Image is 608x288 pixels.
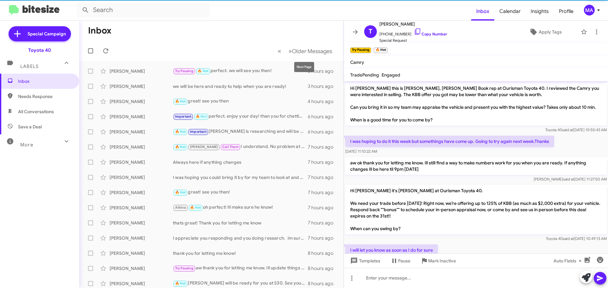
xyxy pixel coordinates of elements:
[345,149,377,154] span: [DATE] 11:10:22 AM
[294,62,314,72] div: Next Page
[175,190,186,194] span: 🔥 Hot
[546,236,607,241] span: Toyota 40 [DATE] 10:49:13 AM
[173,235,308,241] div: I appreciate you responding and you doing research. Im surprised our number and your research has...
[28,47,51,53] div: Toyota 40
[308,189,339,196] div: 7 hours ago
[110,144,173,150] div: [PERSON_NAME]
[110,280,173,287] div: [PERSON_NAME]
[554,255,584,267] span: Auto Fields
[175,130,186,134] span: 🔥 Hot
[379,37,447,44] span: Special Request
[369,27,372,37] span: T
[308,280,339,287] div: 8 hours ago
[110,174,173,181] div: [PERSON_NAME]
[173,250,308,256] div: thank you for letting me know!
[175,114,192,119] span: Important
[548,255,589,267] button: Auto Fields
[175,281,186,285] span: 🔥 Hot
[288,47,292,55] span: »
[345,157,607,175] p: aw ok thank you for letting me know. Ill still find a way to make numbers work for you when you a...
[173,265,308,272] div: aw thank you for letting me know. Ill update things and hopefully in the future we can help you!
[110,250,173,256] div: [PERSON_NAME]
[563,177,574,181] span: said at
[198,69,208,73] span: 🔥 Hot
[110,83,173,89] div: [PERSON_NAME]
[349,255,380,267] span: Templates
[110,129,173,135] div: [PERSON_NAME]
[494,2,526,21] a: Calendar
[196,114,206,119] span: 🔥 Hot
[350,59,364,65] span: Camry
[173,280,308,287] div: [PERSON_NAME] will be ready for you at 530. See you tonight
[308,144,339,150] div: 7 hours ago
[308,113,339,120] div: 6 hours ago
[110,265,173,272] div: [PERSON_NAME]
[307,98,339,105] div: 4 hours ago
[385,255,415,267] button: Pause
[175,69,193,73] span: Try Pausing
[190,205,201,210] span: 🔥 Hot
[173,159,308,165] div: Always here if anything changes
[110,113,173,120] div: [PERSON_NAME]
[471,2,494,21] a: Inbox
[554,2,579,21] a: Profile
[173,98,307,105] div: great! see you then
[534,177,607,181] span: [PERSON_NAME] [DATE] 11:27:50 AM
[20,64,39,69] span: Labels
[274,45,285,58] button: Previous
[110,205,173,211] div: [PERSON_NAME]
[18,124,42,130] span: Save a Deal
[539,26,562,38] span: Apply Tags
[526,2,554,21] a: Insights
[382,72,400,78] span: Engaged
[308,174,339,181] div: 7 hours ago
[562,127,573,132] span: said at
[18,78,72,84] span: Inbox
[308,68,339,74] div: 3 hours ago
[175,145,186,149] span: 🔥 Hot
[414,32,447,36] a: Copy Number
[20,142,33,148] span: More
[285,45,336,58] button: Next
[563,236,574,241] span: said at
[415,255,461,267] button: Mark Inactive
[344,255,385,267] button: Templates
[77,3,210,18] input: Search
[110,220,173,226] div: [PERSON_NAME]
[379,20,447,28] span: [PERSON_NAME]
[175,99,186,103] span: 🔥 Hot
[292,48,332,55] span: Older Messages
[278,47,281,55] span: «
[110,68,173,74] div: [PERSON_NAME]
[18,93,72,100] span: Needs Response
[308,129,339,135] div: 6 hours ago
[173,113,308,120] div: perfect. enjoy your day! than you for chatting with me
[345,185,607,234] p: Hi [PERSON_NAME] it's [PERSON_NAME] at Ourisman Toyota 40. We need your trade before [DATE]! Righ...
[345,83,607,126] p: Hi [PERSON_NAME] this is [PERSON_NAME], [PERSON_NAME] Book rep at Ourisman Toyota 40. I reviewed ...
[110,189,173,196] div: [PERSON_NAME]
[175,205,186,210] span: Athina
[584,5,595,15] div: MA
[173,220,308,226] div: thats great! Thank you for letting me know
[190,130,206,134] span: Important
[173,67,308,75] div: perfect. we will see you then!
[345,136,554,147] p: I was hoping to do it this week but somethings have come up. Going to try again next week.Thanks
[110,98,173,105] div: [PERSON_NAME]
[274,45,336,58] nav: Page navigation example
[308,205,339,211] div: 7 hours ago
[173,128,308,135] div: [PERSON_NAME] is researching and will be reaching out to you
[398,255,410,267] span: Pause
[308,83,339,89] div: 3 hours ago
[173,174,308,181] div: I was hoping you could bring it by for my team to look at and give you a solid number
[308,235,339,241] div: 7 hours ago
[88,26,111,36] h1: Inbox
[513,26,578,38] button: Apply Tags
[28,31,66,37] span: Special Campaign
[190,145,218,149] span: [PERSON_NAME]
[379,28,447,37] span: [PHONE_NUMBER]
[345,244,438,256] p: I will let you know as soon as I do for sure
[9,26,71,41] a: Special Campaign
[374,47,387,53] small: 🔥 Hot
